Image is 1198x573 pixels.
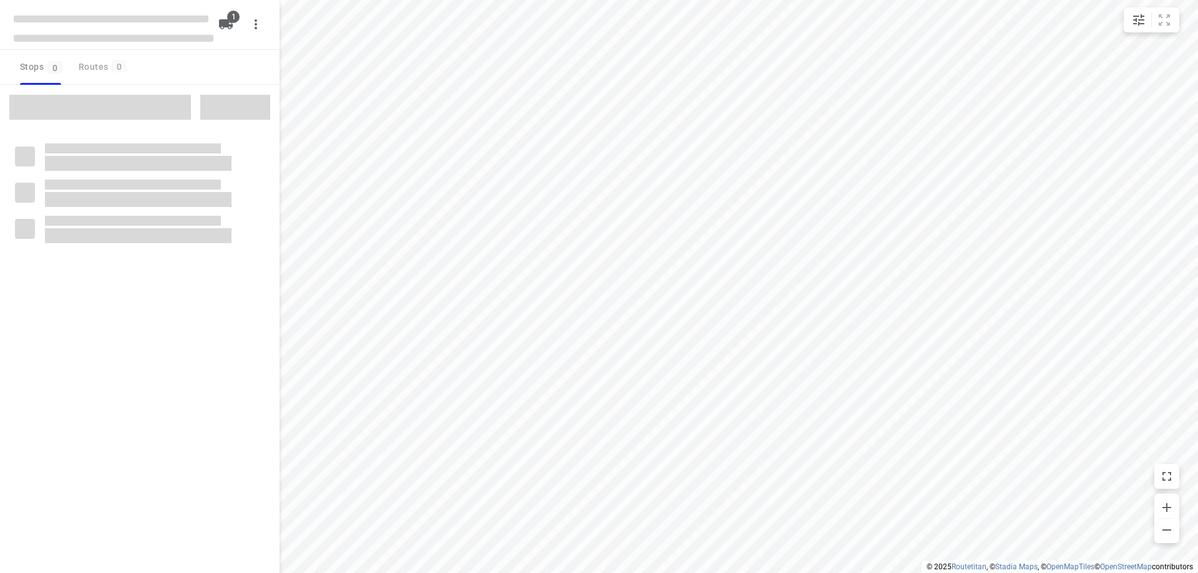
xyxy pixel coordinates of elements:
[927,562,1193,571] li: © 2025 , © , © © contributors
[1100,562,1152,571] a: OpenStreetMap
[995,562,1038,571] a: Stadia Maps
[1046,562,1094,571] a: OpenMapTiles
[952,562,986,571] a: Routetitan
[1126,7,1151,32] button: Map settings
[1124,7,1179,32] div: small contained button group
